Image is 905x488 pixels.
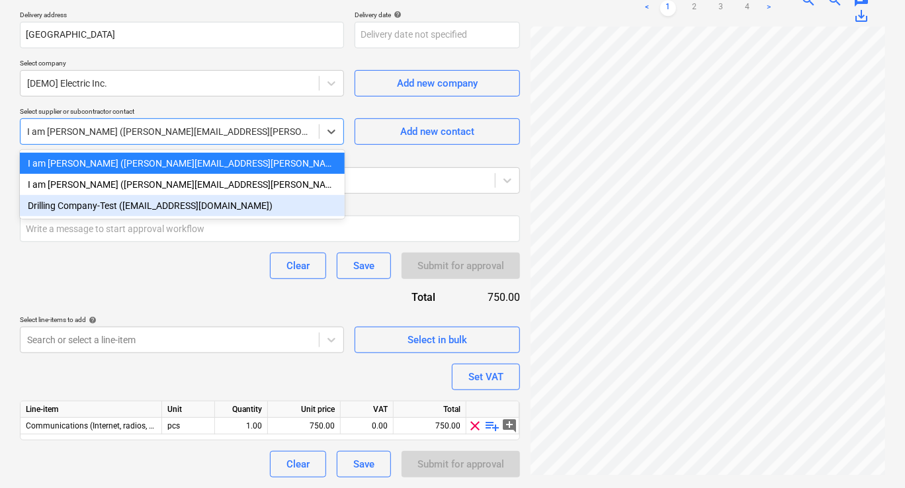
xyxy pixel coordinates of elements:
div: Clear [286,257,310,274]
iframe: Chat Widget [839,425,905,488]
div: VAT [341,401,394,418]
div: pcs [162,418,215,434]
div: Unit [162,401,215,418]
input: Write a message to start approval workflow [20,216,520,242]
div: I am [PERSON_NAME] ([PERSON_NAME][EMAIL_ADDRESS][PERSON_NAME][DOMAIN_NAME]) [20,174,345,195]
div: Select line-items to add [20,315,344,324]
div: Add new company [397,75,478,92]
div: 750.00 [457,290,521,305]
button: Select in bulk [355,327,520,353]
div: Line-item [21,401,162,418]
div: Set VAT [468,368,503,386]
button: Set VAT [452,364,520,390]
span: add_comment [502,418,518,434]
div: Delivery date [355,11,520,19]
button: Save [337,451,391,477]
div: Select in bulk [408,331,467,348]
span: help [86,316,97,324]
span: clear [468,418,484,434]
div: Drilling Company-Test (test@test.com) [20,195,345,216]
span: save_alt [853,8,869,24]
div: 750.00 [273,418,335,434]
button: Clear [270,451,326,477]
span: help [391,11,402,19]
div: Save [353,257,374,274]
span: Communications (Internet, radios, phones) [26,421,178,430]
div: Unit price [268,401,341,418]
div: Total [394,401,466,418]
button: Add new contact [355,118,520,145]
div: I am Danny Crandall (danny.crandall@edgecopper.com) [20,153,345,174]
span: playlist_add [485,418,501,434]
div: 1.00 [220,418,262,434]
div: Clear [286,456,310,473]
div: Drilling Company-Test ([EMAIL_ADDRESS][DOMAIN_NAME]) [20,195,345,216]
div: Quantity [215,401,268,418]
div: 750.00 [394,418,466,434]
div: 0.00 [346,418,388,434]
button: Clear [270,253,326,279]
p: Delivery address [20,11,344,22]
div: I am [PERSON_NAME] ([PERSON_NAME][EMAIL_ADDRESS][PERSON_NAME][DOMAIN_NAME]) [20,153,345,174]
button: Save [337,253,391,279]
p: Select company [20,59,344,70]
input: Delivery address [20,22,344,48]
div: Total [348,290,456,305]
button: Add new company [355,70,520,97]
div: Add new contact [400,123,474,140]
input: Delivery date not specified [355,22,520,48]
p: Select supplier or subcontractor contact [20,107,344,118]
div: I am Lance Newman (lance.newman@edgecopper.com) [20,174,345,195]
div: Save [353,456,374,473]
